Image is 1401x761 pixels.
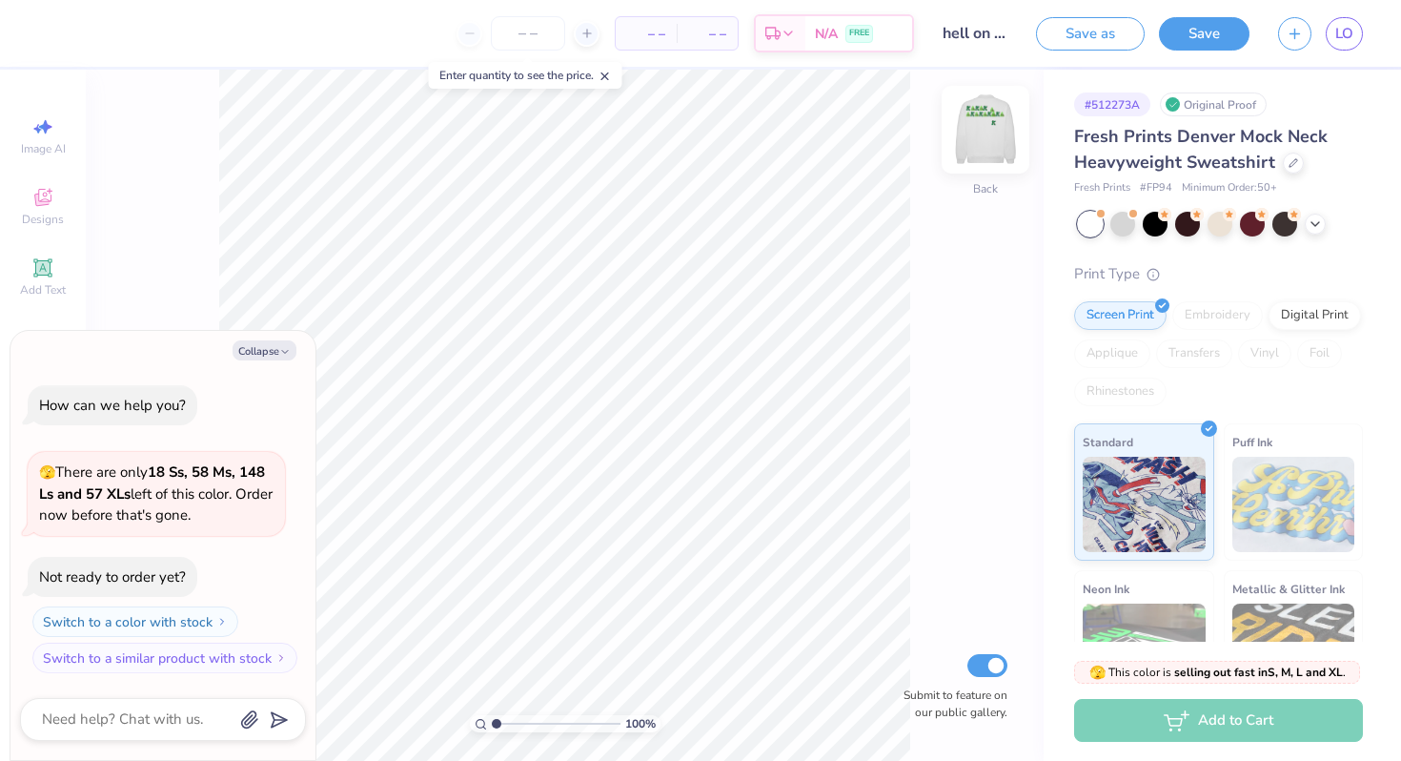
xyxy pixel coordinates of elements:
[22,212,64,227] span: Designs
[688,24,726,44] span: – –
[1089,664,1106,682] span: 🫣
[625,715,656,732] span: 100 %
[216,616,228,627] img: Switch to a color with stock
[849,27,869,40] span: FREE
[275,652,287,664] img: Switch to a similar product with stock
[1326,17,1363,51] a: LO
[39,567,186,586] div: Not ready to order yet?
[1238,339,1291,368] div: Vinyl
[32,607,238,637] button: Switch to a color with stock
[429,62,622,89] div: Enter quantity to see the price.
[21,141,66,156] span: Image AI
[1074,125,1328,174] span: Fresh Prints Denver Mock Neck Heavyweight Sweatshirt
[1335,23,1353,45] span: LO
[39,463,273,524] span: There are only left of this color. Order now before that's gone.
[928,14,1022,52] input: Untitled Design
[20,282,66,298] span: Add Text
[491,16,565,51] input: – –
[1089,664,1346,681] span: This color is .
[1140,180,1172,196] span: # FP94
[1232,604,1355,699] img: Metallic & Glitter Ink
[627,24,665,44] span: – –
[1232,457,1355,552] img: Puff Ink
[1074,339,1150,368] div: Applique
[1160,93,1267,116] div: Original Proof
[1074,263,1363,285] div: Print Type
[1074,180,1130,196] span: Fresh Prints
[1232,579,1345,599] span: Metallic & Glitter Ink
[1297,339,1342,368] div: Foil
[1182,180,1277,196] span: Minimum Order: 50 +
[1083,604,1206,699] img: Neon Ink
[1269,301,1361,330] div: Digital Print
[233,340,296,360] button: Collapse
[815,24,838,44] span: N/A
[1174,665,1343,680] strong: selling out fast in S, M, L and XL
[39,396,186,415] div: How can we help you?
[32,643,297,673] button: Switch to a similar product with stock
[1083,432,1133,452] span: Standard
[1159,17,1249,51] button: Save
[1156,339,1232,368] div: Transfers
[1083,579,1129,599] span: Neon Ink
[1074,93,1150,116] div: # 512273A
[947,92,1024,168] img: Back
[973,180,998,197] div: Back
[1232,432,1272,452] span: Puff Ink
[1036,17,1145,51] button: Save as
[1074,378,1167,406] div: Rhinestones
[1083,457,1206,552] img: Standard
[1172,301,1263,330] div: Embroidery
[1074,301,1167,330] div: Screen Print
[39,463,55,482] span: 🫣
[893,687,1007,721] label: Submit to feature on our public gallery.
[39,463,265,504] strong: 18 Ss, 58 Ms, 148 Ls and 57 XLs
